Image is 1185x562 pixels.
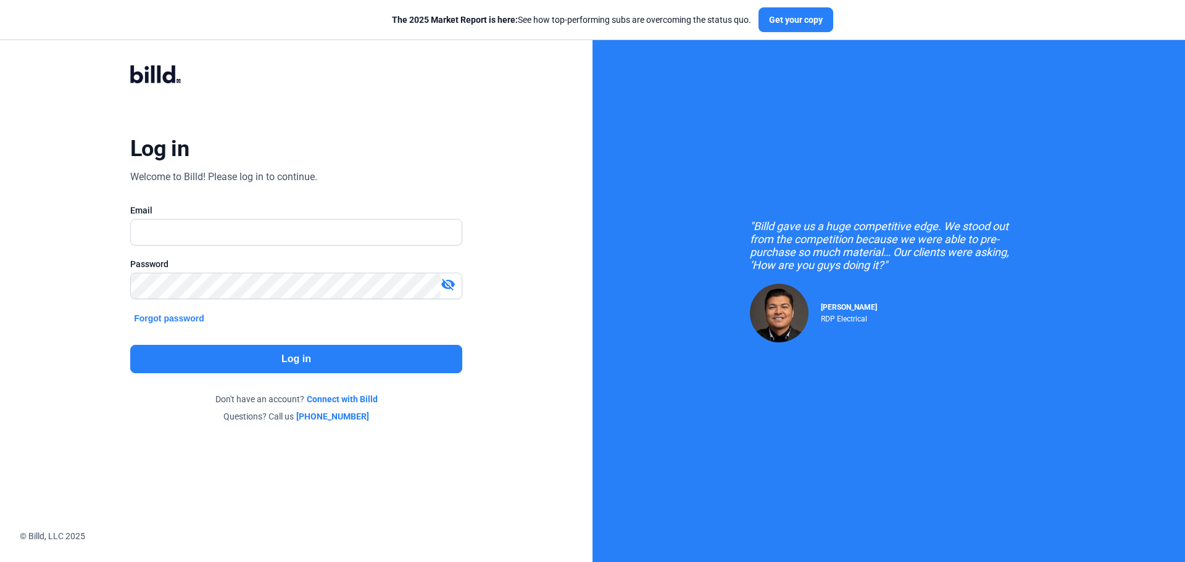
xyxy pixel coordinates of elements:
div: Questions? Call us [130,410,462,423]
div: Email [130,204,462,217]
span: [PERSON_NAME] [821,303,877,312]
mat-icon: visibility_off [441,277,455,292]
button: Forgot password [130,312,208,325]
img: Raul Pacheco [750,284,809,342]
a: [PHONE_NUMBER] [296,410,369,423]
div: See how top-performing subs are overcoming the status quo. [392,14,751,26]
div: Welcome to Billd! Please log in to continue. [130,170,317,184]
button: Get your copy [759,7,833,32]
div: Don't have an account? [130,393,462,405]
div: RDP Electrical [821,312,877,323]
div: Password [130,258,462,270]
button: Log in [130,345,462,373]
a: Connect with Billd [307,393,378,405]
div: Log in [130,135,189,162]
span: The 2025 Market Report is here: [392,15,518,25]
div: "Billd gave us a huge competitive edge. We stood out from the competition because we were able to... [750,220,1028,271]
